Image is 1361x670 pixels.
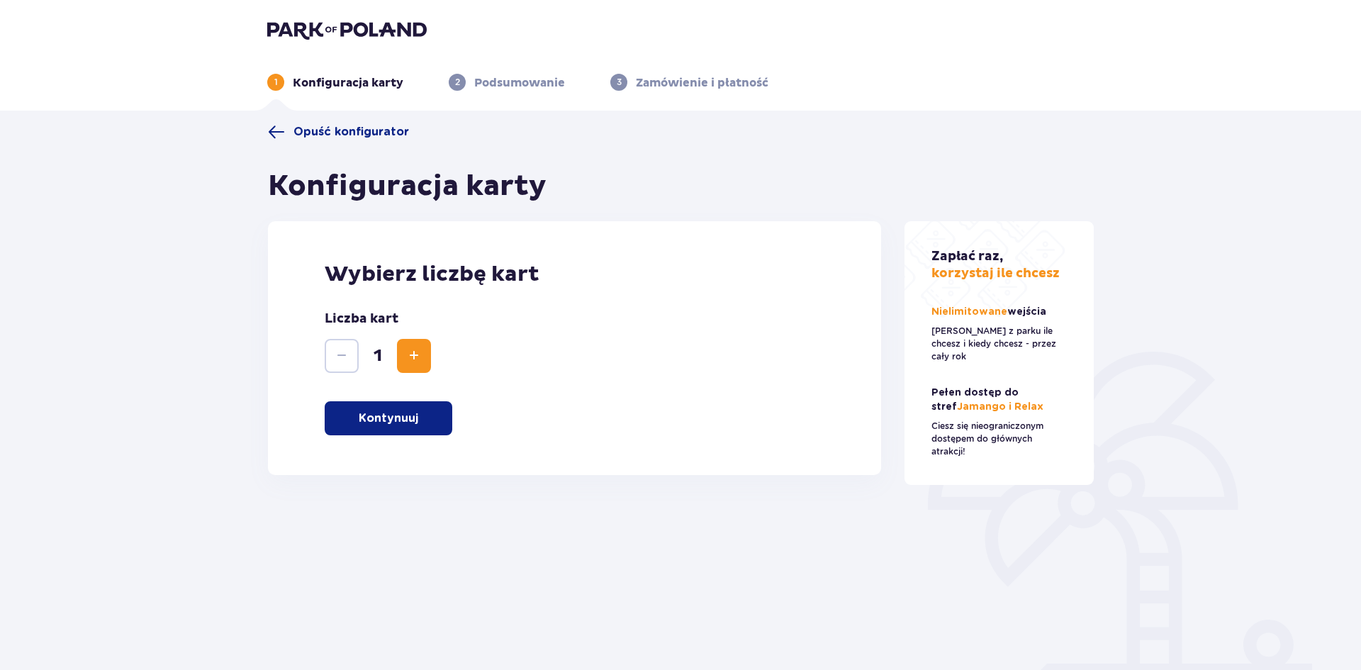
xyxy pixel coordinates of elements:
span: 1 [362,345,394,367]
p: Konfiguracja karty [293,75,403,91]
p: Nielimitowane [931,305,1049,319]
h1: Konfiguracja karty [268,169,547,204]
button: Zwiększ [397,339,431,373]
p: 2 [455,76,460,89]
p: Wybierz liczbę kart [325,261,824,288]
p: Zamówienie i płatność [636,75,768,91]
p: Jamango i Relax [931,386,1068,414]
p: Ciesz się nieograniczonym dostępem do głównych atrakcji! [931,420,1068,458]
span: wejścia [1007,307,1046,317]
p: 3 [617,76,622,89]
img: Park of Poland logo [267,20,427,40]
p: 1 [274,76,278,89]
button: Kontynuuj [325,401,452,435]
span: Opuść konfigurator [293,124,409,140]
p: Liczba kart [325,311,398,328]
p: [PERSON_NAME] z parku ile chcesz i kiedy chcesz - przez cały rok [931,325,1068,363]
div: 1Konfiguracja karty [267,74,403,91]
div: 3Zamówienie i płatność [610,74,768,91]
span: Zapłać raz, [931,248,1003,264]
span: Pełen dostęp do stref [931,388,1019,412]
div: 2Podsumowanie [449,74,565,91]
p: Podsumowanie [474,75,565,91]
p: Kontynuuj [359,411,418,426]
p: korzystaj ile chcesz [931,248,1060,282]
a: Opuść konfigurator [268,123,409,140]
button: Zmniejsz [325,339,359,373]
